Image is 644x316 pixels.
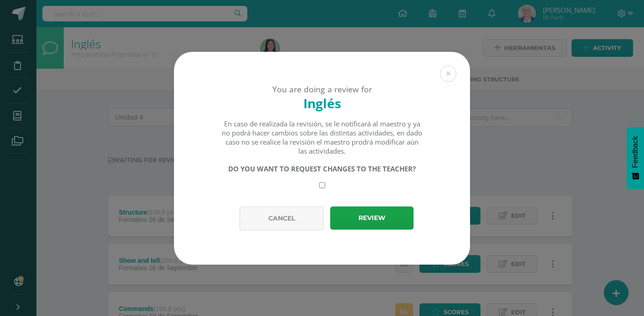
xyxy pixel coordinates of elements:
[440,65,456,82] button: Close (Esc)
[319,182,325,188] input: Require changes
[631,136,639,168] span: Feedback
[240,206,324,231] button: Cancel
[627,127,644,189] button: Feedback - Mostrar encuesta
[228,164,416,173] strong: DO YOU WANT TO REQUEST CHANGES TO THE TEACHER?
[221,119,423,155] div: En caso de realizada la revisión, se le notificará al maestro y ya no podrá hacer cambios sobre l...
[330,206,414,230] button: Review
[303,95,341,112] strong: Inglés
[190,84,454,95] div: You are doing a review for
